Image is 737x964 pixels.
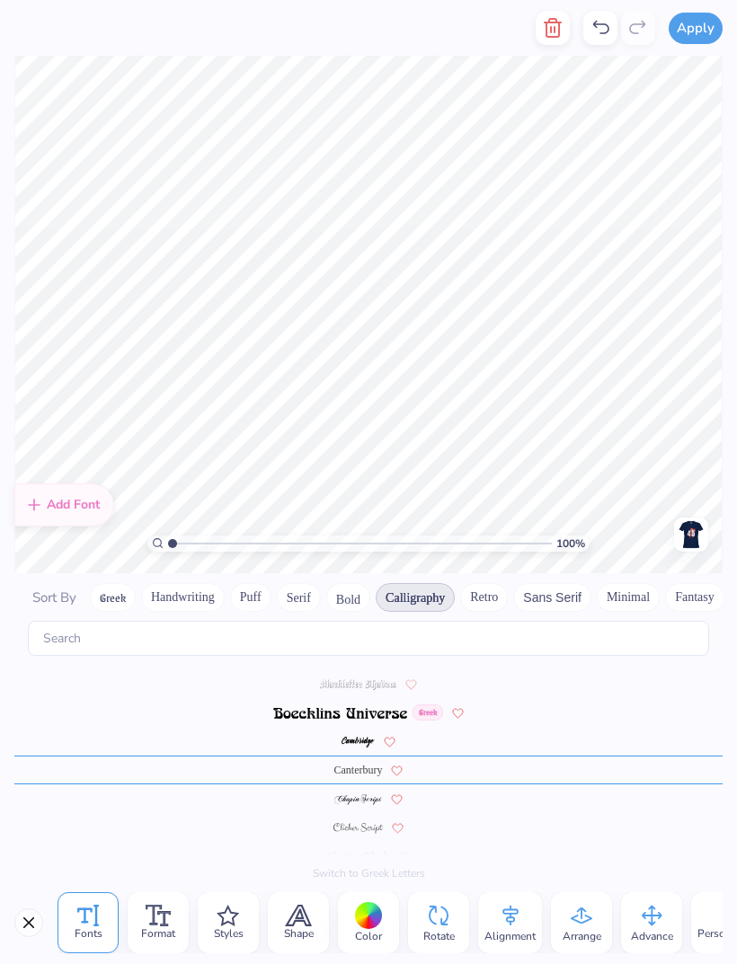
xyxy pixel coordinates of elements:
[333,823,383,834] img: Clicker Script
[14,908,43,937] button: Close
[513,583,591,612] button: Sans Serif
[141,926,175,941] span: Format
[313,866,425,880] button: Switch to Greek Letters
[423,929,455,943] span: Rotate
[273,708,407,719] img: Boecklins Universe
[214,926,244,941] span: Styles
[326,583,370,612] button: Bold
[230,583,271,612] button: Puff
[320,679,397,690] img: Blackletter Shadow
[284,926,314,941] span: Shape
[665,583,724,612] button: Fantasy
[677,520,706,549] img: Front
[597,583,660,612] button: Minimal
[484,929,536,943] span: Alignment
[32,588,76,606] span: Sort By
[327,848,389,864] span: Cloister Black
[334,794,383,805] img: ChopinScript
[563,929,601,943] span: Arrange
[460,583,508,612] button: Retro
[334,762,383,778] span: Canterbury
[631,929,673,943] span: Advance
[376,583,455,612] button: Calligraphy
[556,535,585,552] span: 100 %
[75,926,102,941] span: Fonts
[342,737,375,747] img: Cambridge
[90,583,136,612] button: Greek
[413,704,443,721] span: Greek
[277,583,321,612] button: Serif
[141,583,225,612] button: Handwriting
[355,929,382,943] span: Color
[669,13,723,44] button: Apply
[333,650,384,661] img: Blackletter
[14,483,114,526] div: Add Font
[28,621,709,656] input: Search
